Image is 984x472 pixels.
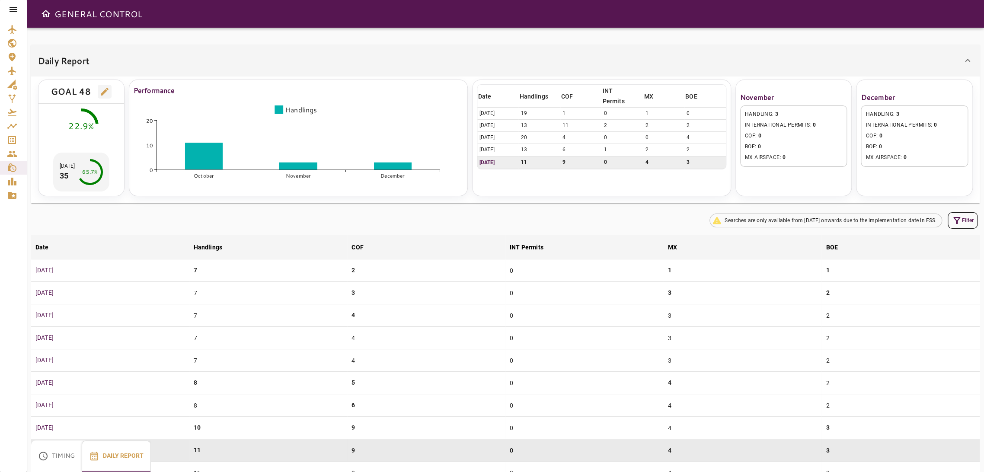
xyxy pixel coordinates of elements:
td: 4 [664,439,822,462]
td: 4 [684,132,726,144]
tspan: Handlings [285,105,317,115]
div: BOE [826,242,837,252]
span: 0 [813,122,816,128]
td: 2 [821,304,980,327]
td: 8 [189,394,348,417]
span: HANDLING : [866,110,963,119]
p: [DATE] [35,423,185,432]
td: 4 [643,156,684,169]
p: [DATE] [35,401,185,410]
p: [DATE] [479,159,517,166]
td: 2 [684,120,726,132]
div: GOAL 48 [51,84,91,99]
span: COF [561,91,584,102]
span: COF [351,242,374,252]
span: Searches are only available from [DATE] onwards due to the implementation date in FSS. [719,217,942,224]
h6: GENERAL CONTROL [54,7,142,21]
td: [DATE] [477,132,519,144]
span: MX [668,242,688,252]
p: 7 [194,266,197,275]
div: Date [478,91,492,102]
p: [DATE] [35,311,185,320]
div: COF [351,242,363,252]
tspan: 10 [146,141,153,149]
span: BOE : [866,143,963,151]
td: 2 [821,394,980,417]
span: BOE : [745,143,843,151]
td: 2 [643,120,684,132]
div: COF [561,91,573,102]
h6: Daily Report [38,54,89,67]
span: HANDLING : [745,110,843,119]
td: 2 [821,327,980,349]
td: 13 [518,120,560,132]
span: 0 [758,133,761,139]
button: Timing [31,440,82,472]
tspan: October [194,172,214,180]
div: Handlings [519,91,548,102]
span: INT Permits [510,242,555,252]
h6: December [861,91,968,103]
p: 3 [668,288,671,297]
tspan: 0 [150,166,153,173]
span: MX AIRSPACE : [745,153,843,162]
span: INT Permits [602,86,642,106]
td: 19 [518,108,560,120]
div: Handlings [194,242,222,252]
p: 2 [351,266,355,275]
span: 0 [879,133,882,139]
td: 9 [560,156,602,169]
p: [DATE] [35,356,185,365]
td: 13 [518,144,560,156]
div: MX [668,242,677,252]
td: 3 [664,349,822,372]
td: 0 [643,132,684,144]
td: 0 [505,327,664,349]
td: 6 [560,144,602,156]
td: 1 [601,144,643,156]
td: 4 [664,417,822,439]
td: 9 [347,439,505,462]
td: [DATE] [477,144,519,156]
tspan: November [286,172,311,180]
p: [DATE] [35,333,185,342]
p: 35 [60,170,75,182]
td: 0 [505,259,664,282]
td: 4 [664,394,822,417]
p: 11 [194,446,201,455]
td: 3 [684,156,726,169]
td: 1 [560,108,602,120]
p: 3 [351,288,355,297]
td: 0 [505,439,664,462]
span: 3 [896,111,899,117]
td: 0 [601,156,643,169]
td: 3 [664,304,822,327]
div: BOE [685,91,697,102]
div: Daily Report [31,45,980,76]
span: COF : [866,132,963,140]
span: 0 [879,144,882,150]
span: BOE [685,91,708,102]
td: 7 [189,349,348,372]
span: 0 [934,122,937,128]
span: INTERNATIONAL PERMITS : [745,121,843,130]
div: 22.9% [68,119,94,132]
td: 4 [347,327,505,349]
td: 0 [505,394,664,417]
div: basic tabs example [31,440,151,472]
p: [DATE] [35,266,185,275]
tspan: December [380,172,405,180]
td: 3 [821,439,980,462]
td: 7 [189,304,348,327]
span: BOE [826,242,849,252]
td: 0 [601,108,643,120]
button: Open drawer [37,5,54,22]
span: MX [644,91,664,102]
td: 7 [189,327,348,349]
p: 8 [194,378,197,387]
span: Date [35,242,60,252]
td: 4 [560,132,602,144]
p: 9 [351,423,355,432]
p: 1 [826,266,829,275]
span: 0 [783,154,786,160]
